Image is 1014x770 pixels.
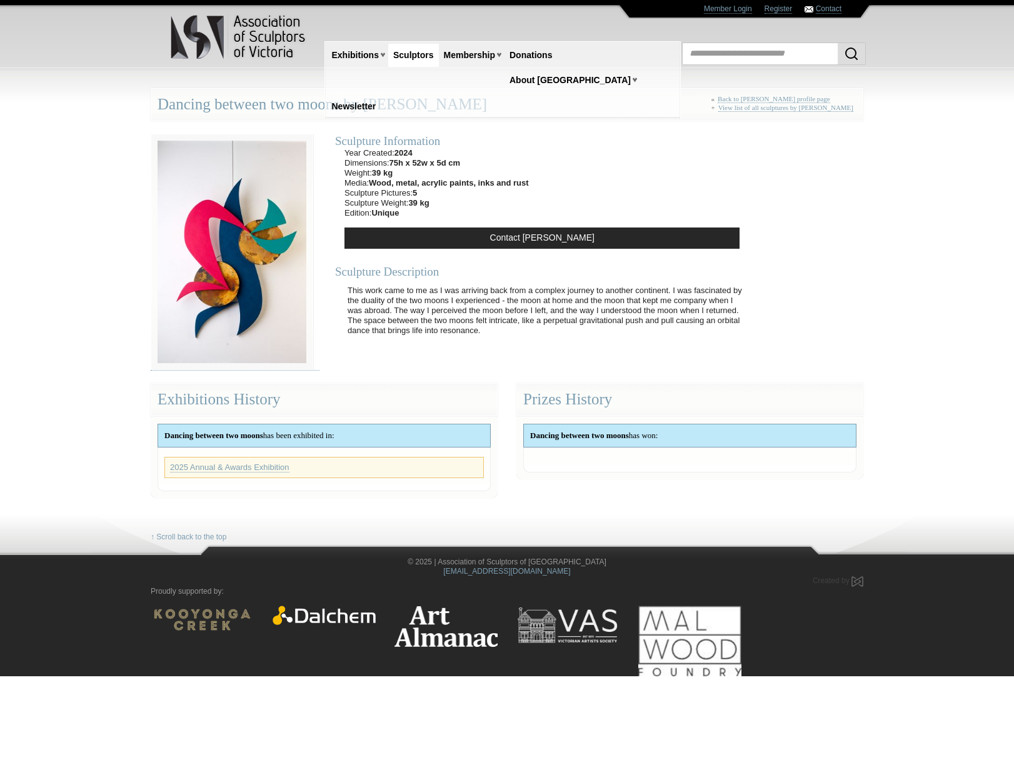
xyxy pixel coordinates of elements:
[504,44,557,67] a: Donations
[341,279,749,342] p: This work came to me as I was arriving back from a complex journey to another continent. I was fa...
[718,104,853,112] a: View list of all sculptures by [PERSON_NAME]
[369,178,529,187] strong: Wood, metal, acrylic paints, inks and rust
[813,576,863,585] a: Created by
[170,12,308,62] img: logo.png
[439,44,500,67] a: Membership
[443,567,570,576] a: [EMAIL_ADDRESS][DOMAIN_NAME]
[151,88,863,121] div: Dancing between two moons by [PERSON_NAME]
[151,532,226,542] a: ↑ Scroll back to the top
[151,606,254,634] img: Kooyonga Wines
[151,587,863,596] p: Proudly supported by:
[344,148,529,158] li: Year Created:
[344,198,529,208] li: Sculpture Weight:
[141,557,873,576] div: © 2025 | Association of Sculptors of [GEOGRAPHIC_DATA]
[372,168,393,177] strong: 39 kg
[344,188,529,198] li: Sculpture Pictures:
[344,178,529,188] li: Media:
[151,383,498,416] div: Exhibitions History
[344,208,529,218] li: Edition:
[408,198,429,207] strong: 39 kg
[530,431,629,440] strong: Dancing between two moons
[524,424,856,447] div: has won:
[158,424,490,447] div: has been exhibited in:
[394,606,498,647] img: Art Almanac
[327,95,381,118] a: Newsletter
[711,95,857,117] div: « +
[327,44,384,67] a: Exhibitions
[413,188,417,197] strong: 5
[516,606,620,645] img: Victorian Artists Society
[335,134,749,148] div: Sculpture Information
[805,6,813,12] img: Contact ASV
[718,95,830,103] a: Back to [PERSON_NAME] profile page
[844,46,859,61] img: Search
[851,576,863,587] img: Created by Marby
[388,44,439,67] a: Sculptors
[164,431,263,440] strong: Dancing between two moons
[344,227,740,249] a: Contact [PERSON_NAME]
[813,576,850,585] span: Created by
[816,4,841,14] a: Contact
[273,606,376,625] img: Dalchem Products
[170,462,289,472] a: 2025 Annual & Awards Exhibition
[151,134,313,371] img: 102-2__medium.jpg
[704,4,752,14] a: Member Login
[516,383,863,416] div: Prizes History
[765,4,793,14] a: Register
[371,208,399,217] strong: Unique
[504,69,636,92] a: About [GEOGRAPHIC_DATA]
[389,158,460,167] strong: 75h x 52w x 5d cm
[335,264,749,279] div: Sculpture Description
[344,168,529,178] li: Weight:
[638,606,741,676] img: Mal Wood Foundry
[344,158,529,168] li: Dimensions:
[394,148,413,157] strong: 2024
